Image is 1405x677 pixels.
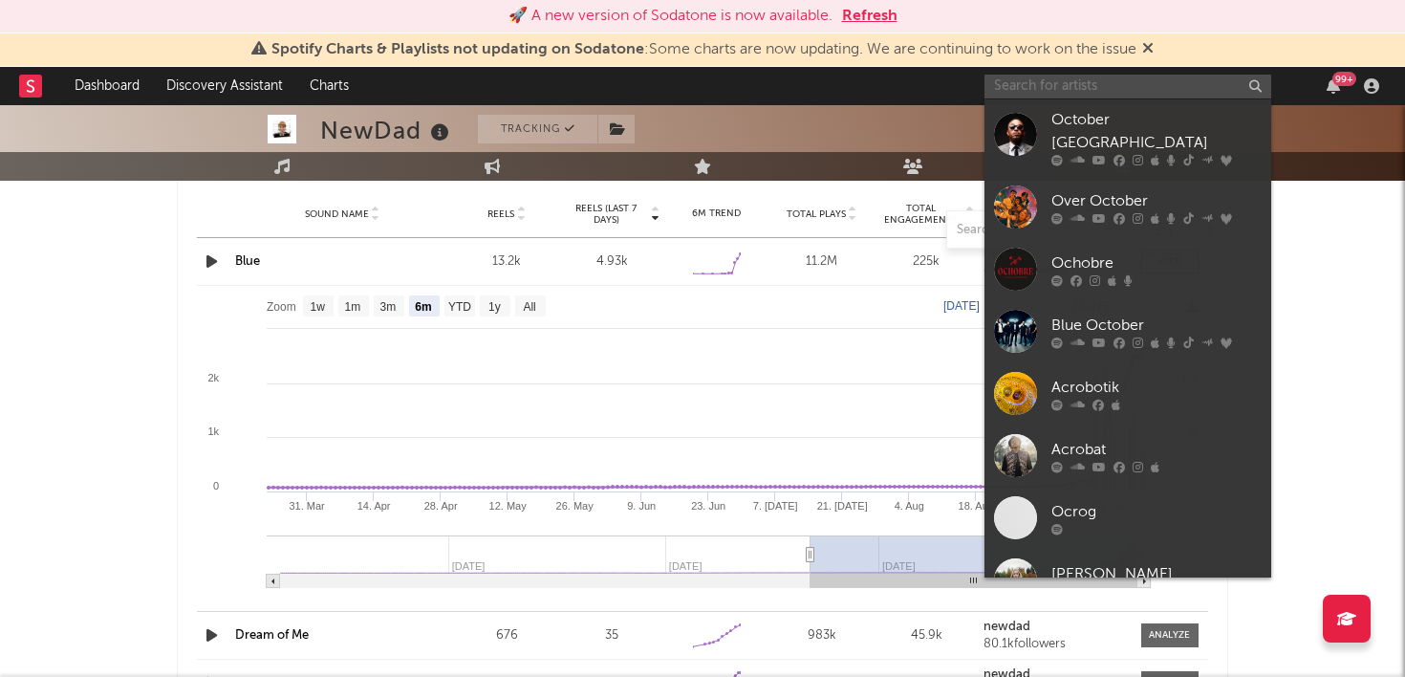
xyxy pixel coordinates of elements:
text: 1k [207,426,219,437]
span: Total Plays [787,208,846,220]
a: Over October [984,176,1271,238]
div: 11.2M [774,252,870,272]
div: 45.9k [879,626,975,645]
text: 6m [415,300,431,314]
a: Dream of Me [235,629,309,642]
div: Acrobat [1051,438,1262,461]
div: Acrobotik [1051,376,1262,399]
button: 99+ [1327,78,1340,94]
text: 4. Aug [895,500,924,512]
text: 31. Mar [289,500,325,512]
text: [DATE] [943,299,980,313]
span: Sound Name [305,208,369,220]
button: Refresh [842,5,897,28]
a: [PERSON_NAME] [984,549,1271,611]
span: Total Engagements [879,203,963,226]
text: Zoom [267,300,296,314]
text: 14. Apr [357,500,391,512]
div: 35 [564,626,659,645]
text: 2k [207,372,219,383]
text: 12. May [489,500,528,512]
span: Spotify Charts & Playlists not updating on Sodatone [271,42,644,57]
div: [PERSON_NAME] [1051,562,1262,585]
text: 28. Apr [424,500,458,512]
div: October [GEOGRAPHIC_DATA] [1051,109,1262,155]
text: 18. Aug [959,500,994,512]
div: Ochobre [1051,251,1262,274]
input: Search for artists [984,75,1271,98]
a: Ochobre [984,238,1271,300]
text: 9. Jun [627,500,656,512]
div: 225k [879,252,975,272]
a: Ocrog [984,487,1271,549]
text: 23. Jun [691,500,725,512]
a: Dashboard [61,67,153,105]
span: : Some charts are now updating. We are continuing to work on the issue [271,42,1136,57]
text: YTD [448,300,471,314]
text: All [523,300,535,314]
div: 🚀 A new version of Sodatone is now available. [508,5,832,28]
text: 0 [213,480,219,491]
a: Discovery Assistant [153,67,296,105]
div: 80.1k followers [983,638,1127,651]
text: 7. [DATE] [753,500,798,512]
text: 21. [DATE] [817,500,868,512]
input: Search by song name or URL [947,223,1149,238]
span: Reels (last 7 days) [564,203,648,226]
span: Reels [487,208,514,220]
button: Tracking [478,115,597,143]
text: 1y [488,300,501,314]
div: 983k [774,626,870,645]
div: NewDad [320,115,454,146]
strong: newdad [983,621,1030,633]
a: October [GEOGRAPHIC_DATA] [984,99,1271,176]
div: 4.93k [564,252,659,272]
text: 26. May [556,500,594,512]
text: 1m [345,300,361,314]
div: Ocrog [1051,500,1262,523]
text: 3m [380,300,397,314]
a: Blue [235,255,260,268]
a: Blue October [984,300,1271,362]
div: 6M Trend [669,207,765,221]
span: Dismiss [1142,42,1154,57]
a: newdad [983,621,1127,634]
text: 1w [311,300,326,314]
a: Charts [296,67,362,105]
div: Blue October [1051,314,1262,337]
div: Over October [1051,189,1262,212]
div: 99 + [1332,72,1356,86]
div: 676 [459,626,554,645]
a: Acrobat [984,425,1271,487]
div: 13.2k [459,252,554,272]
a: Acrobotik [984,362,1271,425]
